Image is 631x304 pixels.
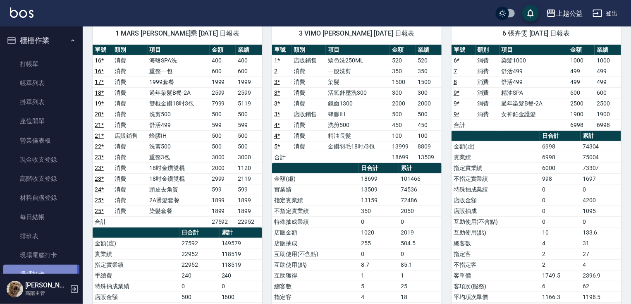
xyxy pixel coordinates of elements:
[180,270,220,281] td: 240
[476,55,500,66] td: 消費
[236,184,262,195] td: 599
[390,141,416,152] td: 13999
[148,173,210,184] td: 18吋金鑽雙棍
[148,87,210,98] td: 過年染髮B餐-2A
[390,87,416,98] td: 300
[112,206,147,216] td: 消費
[3,208,79,227] a: 每日結帳
[3,131,79,150] a: 營業儀表板
[581,152,621,163] td: 75004
[568,55,595,66] td: 1000
[236,195,262,206] td: 1899
[93,292,180,302] td: 店販金額
[399,173,442,184] td: 101466
[93,281,180,292] td: 特殊抽成業績
[180,238,220,249] td: 27592
[390,152,416,163] td: 18699
[220,281,262,292] td: 0
[500,45,569,55] th: 項目
[210,45,236,55] th: 金額
[210,66,236,77] td: 600
[359,238,399,249] td: 255
[148,77,210,87] td: 1999套餐
[210,152,236,163] td: 3000
[595,77,621,87] td: 499
[461,29,611,38] span: 6 張卉雯 [DATE] 日報表
[359,206,399,216] td: 350
[543,5,586,22] button: 上越公益
[148,152,210,163] td: 重整3包
[112,163,147,173] td: 消費
[236,206,262,216] td: 1899
[210,141,236,152] td: 500
[452,281,540,292] td: 客項次(服務)
[476,87,500,98] td: 消費
[148,120,210,130] td: 舒活499
[3,55,79,74] a: 打帳單
[540,173,581,184] td: 998
[148,45,210,55] th: 項目
[540,216,581,227] td: 0
[3,169,79,188] a: 高階收支登錄
[272,173,359,184] td: 金額(虛)
[540,152,581,163] td: 6998
[500,77,569,87] td: 舒活499
[416,141,442,152] td: 8809
[210,77,236,87] td: 1999
[540,238,581,249] td: 4
[272,281,359,292] td: 總客數
[148,109,210,120] td: 洗剪500
[112,184,147,195] td: 消費
[359,281,399,292] td: 5
[272,184,359,195] td: 實業績
[292,66,326,77] td: 消費
[595,55,621,66] td: 1000
[210,163,236,173] td: 2000
[326,66,390,77] td: 一般洗剪
[581,173,621,184] td: 1697
[416,130,442,141] td: 100
[210,109,236,120] td: 500
[476,109,500,120] td: 消費
[452,141,540,152] td: 金額(虛)
[522,5,539,22] button: save
[416,120,442,130] td: 450
[595,120,621,130] td: 6998
[210,120,236,130] td: 599
[452,292,540,302] td: 平均項次單價
[540,163,581,173] td: 6000
[210,173,236,184] td: 2999
[112,109,147,120] td: 消費
[359,227,399,238] td: 1020
[93,45,112,55] th: 單號
[236,87,262,98] td: 2599
[210,87,236,98] td: 2599
[3,227,79,246] a: 排班表
[359,292,399,302] td: 4
[452,259,540,270] td: 不指定客
[581,131,621,141] th: 累計
[452,163,540,173] td: 指定實業績
[568,98,595,109] td: 2500
[390,45,416,55] th: 金額
[390,120,416,130] td: 450
[359,184,399,195] td: 13509
[452,238,540,249] td: 總客數
[416,87,442,98] td: 300
[326,130,390,141] td: 精油長髮
[210,130,236,141] td: 500
[236,141,262,152] td: 500
[399,163,442,174] th: 累計
[399,249,442,259] td: 0
[452,270,540,281] td: 客單價
[416,55,442,66] td: 520
[25,290,67,297] p: 高階主管
[148,55,210,66] td: 海鹽SPA洗
[272,206,359,216] td: 不指定實業績
[112,55,147,66] td: 消費
[399,292,442,302] td: 18
[326,77,390,87] td: 染髮
[399,238,442,249] td: 504.5
[454,68,457,74] a: 7
[3,188,79,207] a: 材料自購登錄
